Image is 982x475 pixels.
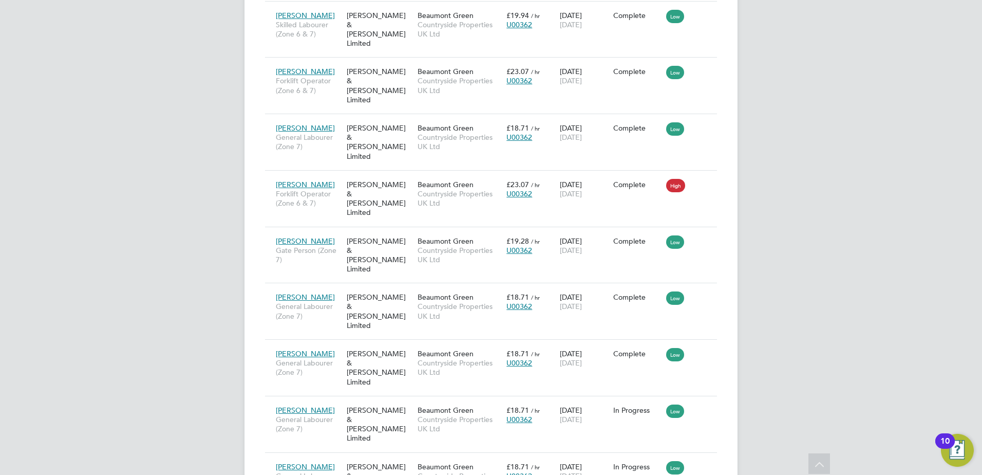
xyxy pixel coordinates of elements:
[506,67,529,76] span: £23.07
[560,20,582,29] span: [DATE]
[506,293,529,302] span: £18.71
[506,236,529,246] span: £19.28
[344,62,415,109] div: [PERSON_NAME] & [PERSON_NAME] Limited
[666,461,684,474] span: Low
[557,62,611,90] div: [DATE]
[560,358,582,368] span: [DATE]
[560,302,582,311] span: [DATE]
[344,344,415,392] div: [PERSON_NAME] & [PERSON_NAME] Limited
[557,175,611,204] div: [DATE]
[418,349,474,358] span: Beaumont Green
[613,236,662,246] div: Complete
[531,407,540,414] span: / hr
[506,246,532,255] span: U00362
[506,358,532,368] span: U00362
[418,415,501,433] span: Countryside Properties UK Ltd
[560,415,582,424] span: [DATE]
[273,61,717,70] a: [PERSON_NAME]Forklift Operator (Zone 6 & 7)[PERSON_NAME] & [PERSON_NAME] LimitedBeaumont GreenCou...
[276,20,342,39] span: Skilled Labourer (Zone 6 & 7)
[666,122,684,136] span: Low
[418,236,474,246] span: Beaumont Green
[344,6,415,53] div: [PERSON_NAME] & [PERSON_NAME] Limited
[531,68,540,76] span: / hr
[344,118,415,166] div: [PERSON_NAME] & [PERSON_NAME] Limited
[613,349,662,358] div: Complete
[273,231,717,240] a: [PERSON_NAME]Gate Person (Zone 7)[PERSON_NAME] & [PERSON_NAME] LimitedBeaumont GreenCountryside P...
[506,133,532,142] span: U00362
[531,238,540,245] span: / hr
[666,235,684,249] span: Low
[276,293,335,302] span: [PERSON_NAME]
[506,180,529,189] span: £23.07
[506,406,529,415] span: £18.71
[613,67,662,76] div: Complete
[613,180,662,189] div: Complete
[613,123,662,133] div: Complete
[557,344,611,373] div: [DATE]
[506,302,532,311] span: U00362
[613,462,662,471] div: In Progress
[666,66,684,79] span: Low
[418,406,474,415] span: Beaumont Green
[531,12,540,20] span: / hr
[418,20,501,39] span: Countryside Properties UK Ltd
[666,291,684,305] span: Low
[276,189,342,208] span: Forklift Operator (Zone 6 & 7)
[506,123,529,133] span: £18.71
[418,133,501,151] span: Countryside Properties UK Ltd
[276,302,342,320] span: General Labourer (Zone 7)
[506,349,529,358] span: £18.71
[666,10,684,23] span: Low
[276,133,342,151] span: General Labourer (Zone 7)
[418,246,501,264] span: Countryside Properties UK Ltd
[276,406,335,415] span: [PERSON_NAME]
[276,11,335,20] span: [PERSON_NAME]
[418,11,474,20] span: Beaumont Green
[273,118,717,126] a: [PERSON_NAME]General Labourer (Zone 7)[PERSON_NAME] & [PERSON_NAME] LimitedBeaumont GreenCountrys...
[531,124,540,132] span: / hr
[273,174,717,183] a: [PERSON_NAME]Forklift Operator (Zone 6 & 7)[PERSON_NAME] & [PERSON_NAME] LimitedBeaumont GreenCou...
[560,133,582,142] span: [DATE]
[557,231,611,260] div: [DATE]
[560,189,582,198] span: [DATE]
[418,67,474,76] span: Beaumont Green
[418,302,501,320] span: Countryside Properties UK Ltd
[506,76,532,85] span: U00362
[940,441,950,454] div: 10
[531,350,540,358] span: / hr
[276,349,335,358] span: [PERSON_NAME]
[531,181,540,189] span: / hr
[506,415,532,424] span: U00362
[276,358,342,377] span: General Labourer (Zone 7)
[276,180,335,189] span: [PERSON_NAME]
[273,343,717,352] a: [PERSON_NAME]General Labourer (Zone 7)[PERSON_NAME] & [PERSON_NAME] LimitedBeaumont GreenCountrys...
[273,287,717,296] a: [PERSON_NAME]General Labourer (Zone 7)[PERSON_NAME] & [PERSON_NAME] LimitedBeaumont GreenCountrys...
[418,180,474,189] span: Beaumont Green
[666,179,685,192] span: High
[418,76,501,95] span: Countryside Properties UK Ltd
[560,76,582,85] span: [DATE]
[506,462,529,471] span: £18.71
[276,67,335,76] span: [PERSON_NAME]
[613,406,662,415] div: In Progress
[418,358,501,377] span: Countryside Properties UK Ltd
[557,6,611,34] div: [DATE]
[506,20,532,29] span: U00362
[531,463,540,471] span: / hr
[344,400,415,448] div: [PERSON_NAME] & [PERSON_NAME] Limited
[613,11,662,20] div: Complete
[344,175,415,223] div: [PERSON_NAME] & [PERSON_NAME] Limited
[560,246,582,255] span: [DATE]
[941,434,974,467] button: Open Resource Center, 10 new notifications
[557,118,611,147] div: [DATE]
[276,76,342,95] span: Forklift Operator (Zone 6 & 7)
[276,415,342,433] span: General Labourer (Zone 7)
[666,348,684,361] span: Low
[276,246,342,264] span: Gate Person (Zone 7)
[506,189,532,198] span: U00362
[506,11,529,20] span: £19.94
[276,462,335,471] span: [PERSON_NAME]
[273,456,717,465] a: [PERSON_NAME]General Labourer (Zone 7)[PERSON_NAME] & [PERSON_NAME] LimitedBeaumont GreenCountrys...
[557,287,611,316] div: [DATE]
[613,293,662,302] div: Complete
